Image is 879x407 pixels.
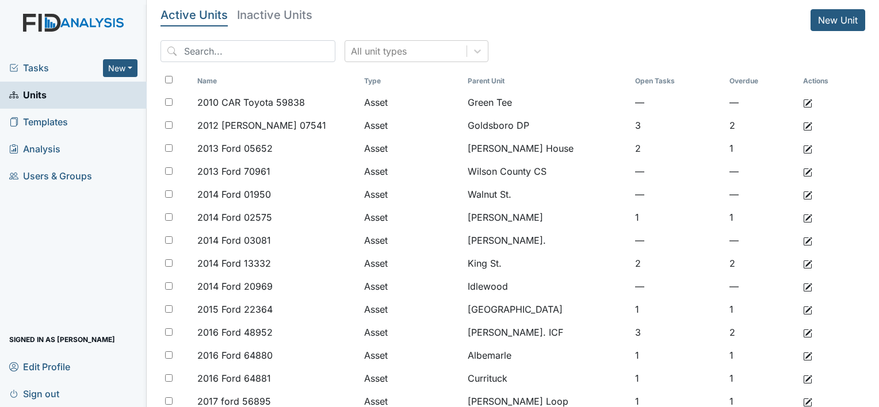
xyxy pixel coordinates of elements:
button: New [103,59,137,77]
span: 2014 Ford 03081 [197,233,271,247]
td: Asset [360,298,463,321]
td: Asset [360,91,463,114]
span: 2010 CAR Toyota 59838 [197,95,305,109]
span: 2013 Ford 70961 [197,164,270,178]
td: 2 [630,252,725,275]
span: Sign out [9,385,59,402]
span: 2016 Ford 64880 [197,348,273,362]
td: Asset [360,321,463,344]
td: — [725,275,798,298]
th: Toggle SortBy [725,71,798,91]
td: Asset [360,229,463,252]
input: Toggle All Rows Selected [165,76,173,83]
span: Units [9,86,47,104]
span: Signed in as [PERSON_NAME] [9,331,115,348]
td: Asset [360,114,463,137]
span: Edit Profile [9,358,70,375]
h5: Inactive Units [237,9,312,21]
td: Green Tee [463,91,630,114]
span: 2013 Ford 05652 [197,141,273,155]
a: New Unit [811,9,865,31]
span: 2016 Ford 64881 [197,371,271,385]
td: 1 [630,367,725,390]
td: — [630,229,725,252]
td: 1 [725,206,798,229]
td: 1 [725,344,798,367]
th: Actions [798,71,856,91]
td: [PERSON_NAME] [463,206,630,229]
input: Search... [160,40,335,62]
td: 3 [630,321,725,344]
td: — [725,229,798,252]
td: Asset [360,160,463,183]
td: [PERSON_NAME] House [463,137,630,160]
td: — [630,275,725,298]
td: [PERSON_NAME]. ICF [463,321,630,344]
span: 2012 [PERSON_NAME] 07541 [197,118,326,132]
span: Templates [9,113,68,131]
td: King St. [463,252,630,275]
td: Goldsboro DP [463,114,630,137]
td: — [630,91,725,114]
td: 2 [725,114,798,137]
td: Wilson County CS [463,160,630,183]
span: 2014 Ford 02575 [197,210,272,224]
div: All unit types [351,44,407,58]
h5: Active Units [160,9,228,21]
span: 2016 Ford 48952 [197,325,273,339]
td: Walnut St. [463,183,630,206]
td: 2 [725,321,798,344]
span: 2014 Ford 20969 [197,279,273,293]
td: Asset [360,367,463,390]
td: Asset [360,206,463,229]
a: Tasks [9,61,103,75]
td: 1 [725,298,798,321]
span: 2014 Ford 01950 [197,187,271,201]
th: Toggle SortBy [360,71,463,91]
td: Currituck [463,367,630,390]
td: — [725,160,798,183]
td: 1 [725,367,798,390]
td: — [630,183,725,206]
span: 2014 Ford 13332 [197,256,271,270]
th: Toggle SortBy [630,71,725,91]
td: 1 [630,344,725,367]
td: — [630,160,725,183]
td: Asset [360,252,463,275]
th: Toggle SortBy [463,71,630,91]
td: Asset [360,183,463,206]
td: 2 [630,137,725,160]
td: [PERSON_NAME]. [463,229,630,252]
td: 1 [630,298,725,321]
td: Albemarle [463,344,630,367]
td: Asset [360,137,463,160]
td: Idlewood [463,275,630,298]
td: 2 [725,252,798,275]
td: [GEOGRAPHIC_DATA] [463,298,630,321]
span: 2015 Ford 22364 [197,302,273,316]
span: Users & Groups [9,167,92,185]
td: — [725,183,798,206]
th: Toggle SortBy [193,71,360,91]
td: Asset [360,275,463,298]
td: 3 [630,114,725,137]
td: Asset [360,344,463,367]
td: 1 [630,206,725,229]
span: Analysis [9,140,60,158]
td: — [725,91,798,114]
td: 1 [725,137,798,160]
